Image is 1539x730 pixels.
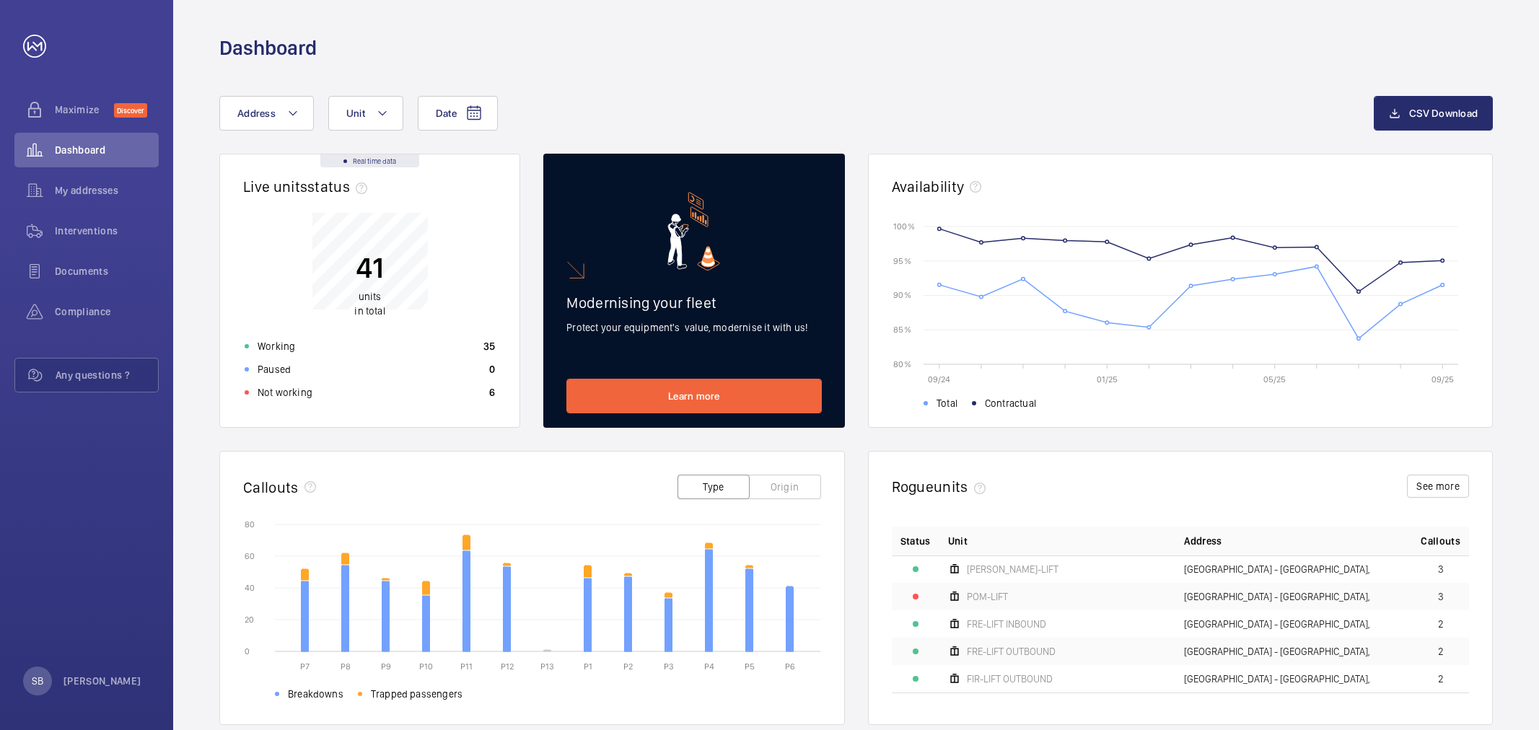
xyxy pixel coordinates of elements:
[1438,646,1444,656] span: 2
[307,177,373,195] span: status
[419,661,433,672] text: P10
[934,478,991,496] span: units
[967,592,1008,602] span: POM-LIFT
[359,291,382,302] span: units
[328,96,403,131] button: Unit
[667,192,720,271] img: marketing-card.svg
[489,362,495,377] p: 0
[893,325,911,335] text: 85 %
[1184,619,1370,629] span: [GEOGRAPHIC_DATA] - [GEOGRAPHIC_DATA],
[664,661,674,672] text: P3
[1184,674,1370,684] span: [GEOGRAPHIC_DATA] - [GEOGRAPHIC_DATA],
[341,661,351,672] text: P8
[1407,475,1469,498] button: See more
[55,102,114,117] span: Maximize
[1409,107,1478,119] span: CSV Download
[55,183,159,198] span: My addresses
[32,674,43,688] p: SB
[893,221,915,231] text: 100 %
[623,661,633,672] text: P2
[1263,374,1286,384] text: 05/25
[320,154,419,167] div: Real time data
[967,674,1053,684] span: FIR-LIFT OUTBOUND
[483,339,496,353] p: 35
[55,264,159,278] span: Documents
[749,475,821,499] button: Origin
[245,646,250,656] text: 0
[745,661,755,672] text: P5
[436,107,457,119] span: Date
[1096,374,1117,384] text: 01/25
[243,478,299,496] h2: Callouts
[584,661,592,672] text: P1
[893,290,911,300] text: 90 %
[1431,374,1453,384] text: 09/25
[258,339,295,353] p: Working
[1184,534,1222,548] span: Address
[258,385,312,400] p: Not working
[1184,564,1370,574] span: [GEOGRAPHIC_DATA] - [GEOGRAPHIC_DATA],
[785,661,795,672] text: P6
[354,289,385,318] p: in total
[566,379,821,413] a: Learn more
[1438,592,1444,602] span: 3
[1374,96,1493,131] button: CSV Download
[892,177,965,195] h2: Availability
[984,396,1035,410] span: Contractual
[967,564,1058,574] span: [PERSON_NAME]-LIFT
[219,35,317,61] h1: Dashboard
[967,646,1056,656] span: FRE-LIFT OUTBOUND
[1184,592,1370,602] span: [GEOGRAPHIC_DATA] - [GEOGRAPHIC_DATA],
[928,374,950,384] text: 09/24
[55,304,159,319] span: Compliance
[243,177,373,195] h2: Live units
[245,551,255,561] text: 60
[371,687,462,701] span: Trapped passengers
[460,661,473,672] text: P11
[245,615,254,625] text: 20
[501,661,514,672] text: P12
[937,396,957,410] span: Total
[1438,674,1444,684] span: 2
[566,294,821,312] h2: Modernising your fleet
[948,534,968,548] span: Unit
[381,661,391,672] text: P9
[1184,646,1370,656] span: [GEOGRAPHIC_DATA] - [GEOGRAPHIC_DATA],
[418,96,498,131] button: Date
[300,661,310,672] text: P7
[678,475,750,499] button: Type
[1421,534,1460,548] span: Callouts
[219,96,314,131] button: Address
[540,661,554,672] text: P13
[1438,619,1444,629] span: 2
[354,250,385,286] p: 41
[346,107,365,119] span: Unit
[55,143,159,157] span: Dashboard
[56,368,158,382] span: Any questions ?
[893,255,911,265] text: 95 %
[967,619,1046,629] span: FRE-LIFT INBOUND
[893,359,911,369] text: 80 %
[237,107,276,119] span: Address
[892,478,991,496] h2: Rogue
[566,320,821,335] p: Protect your equipment's value, modernise it with us!
[245,519,255,529] text: 80
[55,224,159,238] span: Interventions
[900,534,931,548] p: Status
[245,583,255,593] text: 40
[288,687,343,701] span: Breakdowns
[1438,564,1444,574] span: 3
[489,385,495,400] p: 6
[63,674,141,688] p: [PERSON_NAME]
[258,362,291,377] p: Paused
[704,661,714,672] text: P4
[114,103,147,118] span: Discover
